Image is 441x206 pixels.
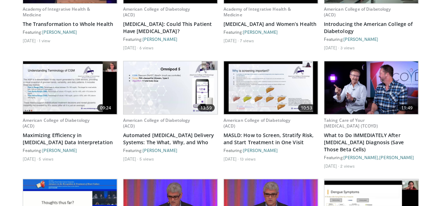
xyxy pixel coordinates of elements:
a: Taking Care of Your [MEDICAL_DATA] (TCOYD) [324,117,378,129]
a: [PERSON_NAME] [243,147,278,152]
a: What to Do IMMEDIATELY After [MEDICAL_DATA] Diagnosis (Save Those Beta Cells) [324,131,419,153]
a: American College of Diabetology (ACD) [123,117,190,129]
li: [DATE] [123,156,138,161]
a: 11:49 [324,61,418,114]
li: 7 views [239,38,254,43]
div: Featuring: [224,29,318,35]
a: American College of Diabetology (ACD) [324,6,391,18]
a: [PERSON_NAME] [343,154,378,159]
li: 2 views [340,163,355,168]
div: Featuring: [123,147,218,153]
a: 10:53 [224,61,318,114]
img: 3aa1a549-a2ac-454c-aa29-82fd8dcfb46c.620x360_q85_upscale.jpg [123,61,217,114]
a: [PERSON_NAME] [379,154,414,159]
span: 10:53 [298,104,315,111]
a: [PERSON_NAME] [42,29,77,34]
li: [DATE] [224,38,239,43]
a: American College of Diabetology (ACD) [23,117,90,129]
li: 6 views [139,45,154,50]
a: American College of Diabetology (ACD) [224,117,291,129]
div: Featuring: [23,147,117,153]
span: 11:49 [398,104,415,111]
a: 09:24 [23,61,117,114]
li: 13 views [239,156,256,161]
a: Introducing the American College of Diabetology [324,21,419,35]
div: Featuring: [224,147,318,153]
li: [DATE] [23,156,38,161]
a: [MEDICAL_DATA] and Women’s Health [224,21,318,28]
span: 09:24 [97,104,114,111]
img: d78e7dc5-b13d-48a2-9e31-841fb610665f.620x360_q85_upscale.jpg [23,61,117,114]
img: 701f407d-d7aa-42a0-8a32-21ae756f5ec8.620x360_q85_upscale.jpg [324,61,418,114]
a: Academy of Integrative Health & Medicine [23,6,90,18]
div: Featuring: [123,36,218,42]
li: [DATE] [23,38,38,43]
li: [DATE] [123,45,138,50]
img: e2cb492a-5172-4457-adf4-aafbac45b695.620x360_q85_upscale.jpg [224,61,318,114]
div: Featuring: [23,29,117,35]
li: 5 views [39,156,54,161]
li: 5 views [139,156,154,161]
a: [PERSON_NAME] [143,37,177,42]
a: [PERSON_NAME] [343,37,378,42]
a: [PERSON_NAME] [42,147,77,152]
a: Automated [MEDICAL_DATA] Delivery Systems: The What, Why, and Who [123,131,218,146]
a: [PERSON_NAME] [143,147,177,152]
a: 13:59 [123,61,217,114]
div: Featuring: , [324,154,419,160]
a: The Transformation to Whole Health [23,21,117,28]
a: [PERSON_NAME] [243,29,278,34]
a: Maximizing Efficiency in [MEDICAL_DATA] Data Interpretation [23,131,117,146]
li: [DATE] [324,45,339,50]
div: Featuring: [324,36,419,42]
li: 3 views [340,45,355,50]
a: [MEDICAL_DATA]: Could This Patient Have [MEDICAL_DATA]? [123,21,218,35]
a: American College of Diabetology (ACD) [123,6,190,18]
li: [DATE] [224,156,239,161]
li: [DATE] [324,163,339,168]
li: 1 view [39,38,50,43]
span: 13:59 [198,104,215,111]
a: MASLD: How to Screen, Stratify Risk, and Start Treatment in One Visit [224,131,318,146]
a: Academy of Integrative Health & Medicine [224,6,291,18]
